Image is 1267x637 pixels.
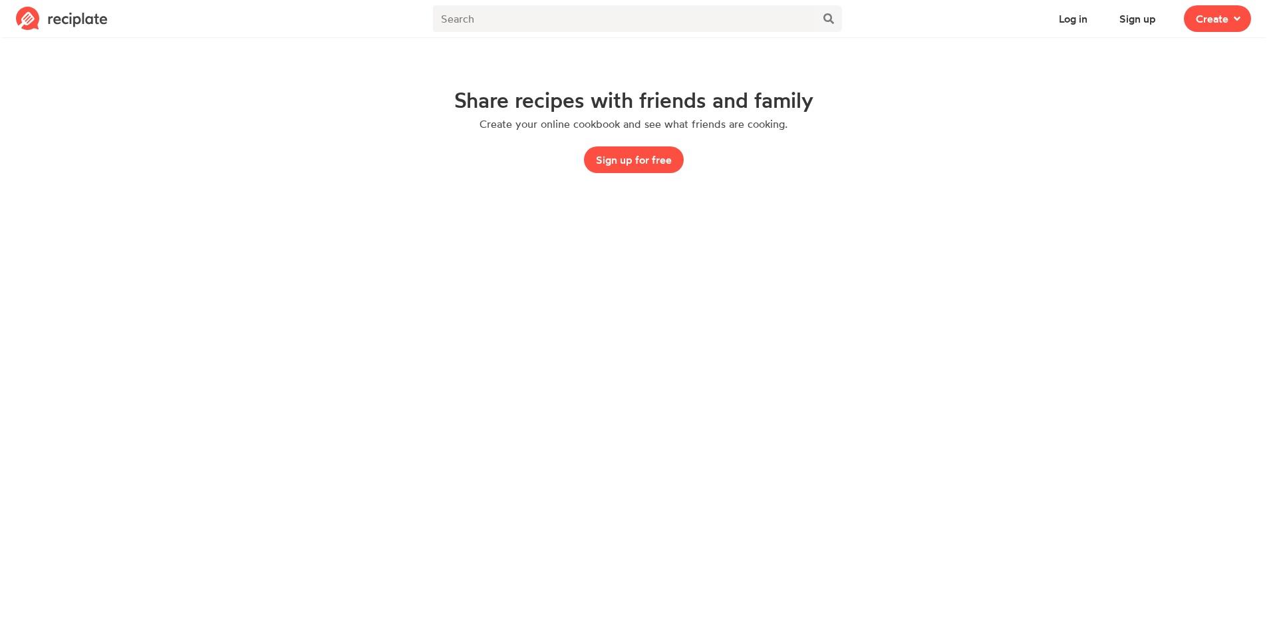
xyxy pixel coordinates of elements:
[1107,5,1168,32] button: Sign up
[1196,11,1228,27] span: Create
[480,117,787,130] p: Create your online cookbook and see what friends are cooking.
[584,146,684,173] button: Sign up for free
[454,88,813,112] h1: Share recipes with friends and family
[1184,5,1251,32] button: Create
[433,5,815,32] input: Search
[1047,5,1099,32] button: Log in
[16,7,108,31] img: Reciplate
